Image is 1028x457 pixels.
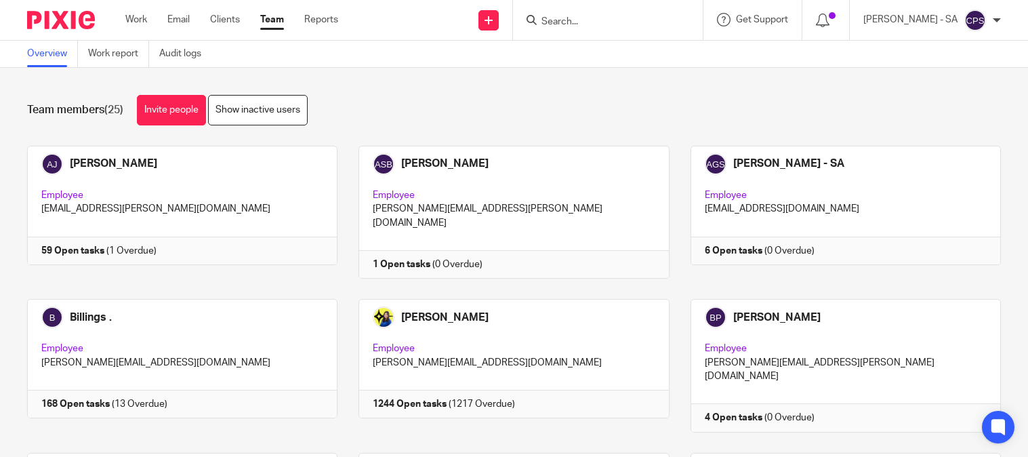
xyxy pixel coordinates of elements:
[208,95,308,125] a: Show inactive users
[260,13,284,26] a: Team
[304,13,338,26] a: Reports
[27,11,95,29] img: Pixie
[27,103,123,117] h1: Team members
[540,16,662,28] input: Search
[104,104,123,115] span: (25)
[736,15,788,24] span: Get Support
[167,13,190,26] a: Email
[159,41,211,67] a: Audit logs
[964,9,986,31] img: svg%3E
[125,13,147,26] a: Work
[88,41,149,67] a: Work report
[863,13,958,26] p: [PERSON_NAME] - SA
[27,41,78,67] a: Overview
[210,13,240,26] a: Clients
[137,95,206,125] a: Invite people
